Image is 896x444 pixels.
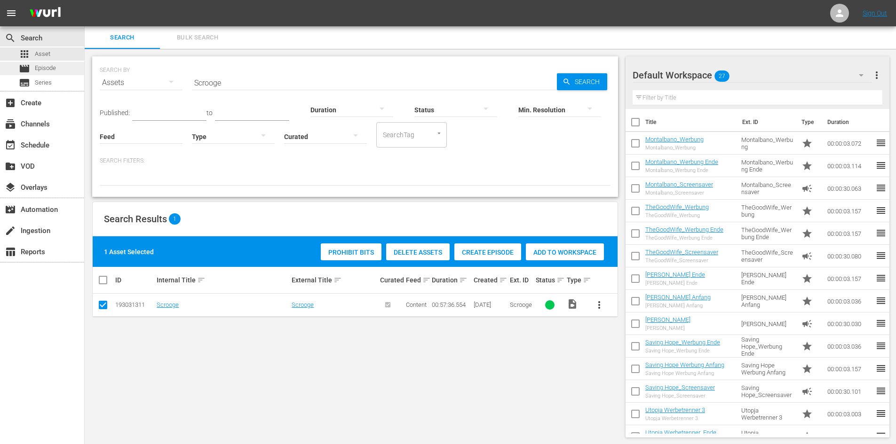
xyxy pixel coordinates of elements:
a: TheGoodWife_Werbung [645,203,709,210]
span: Automation [5,204,16,215]
a: [PERSON_NAME] Ende [645,271,705,278]
span: Delete Assets [386,249,450,256]
span: Series [35,78,52,87]
div: External Title [292,274,377,286]
a: Saving Hope Werbung Anfang [645,361,724,368]
span: reorder [875,295,887,306]
td: [PERSON_NAME] Ende [737,267,798,290]
button: Search [557,73,607,90]
div: Saving Hope_Werbung Ende [645,348,720,354]
a: Scrooge [157,301,179,308]
span: Video [567,298,578,310]
span: Ad [801,318,813,329]
td: TheGoodWife_Werbung [737,200,798,222]
button: Prohibit Bits [321,243,381,260]
span: Content [406,301,427,308]
span: sort [422,276,431,284]
span: reorder [875,273,887,284]
div: Montalbano_Werbung [645,145,704,151]
span: Promo [801,160,813,171]
div: Feed [406,274,429,286]
button: more_vert [588,294,611,316]
td: 00:00:03.003 [824,403,875,425]
span: Published: [100,109,130,117]
a: [PERSON_NAME] Anfang [645,294,711,301]
span: Promo [801,205,813,217]
span: Ad [801,183,813,194]
div: Montalbano_Werbung Ende [645,167,718,173]
span: Asset [19,48,30,60]
a: [PERSON_NAME] [645,316,690,323]
a: Montalbano_Werbung [645,136,704,143]
td: 00:00:30.063 [824,177,875,200]
span: VOD [5,161,16,172]
span: Ingestion [5,225,16,236]
th: Duration [822,109,878,135]
span: more_vert [594,299,605,311]
span: reorder [875,205,887,216]
div: 193031311 [115,301,154,308]
span: menu [6,8,17,19]
span: sort [459,276,468,284]
span: Channels [5,118,16,130]
span: Create Episode [454,249,521,256]
span: Add to Workspace [526,249,604,256]
div: Created [474,274,507,286]
span: 1 [169,213,181,225]
a: Saving Hope_Werbung Ende [645,339,720,346]
td: Montalbano_Screensaver [737,177,798,200]
td: 00:00:03.114 [824,155,875,177]
td: Saving Hope_Werbung Ende [737,335,798,358]
td: 00:00:03.157 [824,358,875,380]
td: 00:00:03.157 [824,267,875,290]
span: Episode [19,63,30,74]
a: Utopja Werbetrenner_Ende [645,429,716,436]
span: sort [583,276,591,284]
span: Bulk Search [166,32,230,43]
a: Montalbano_Screensaver [645,181,713,188]
span: Reports [5,246,16,257]
span: Promo [801,138,813,149]
button: Add to Workspace [526,243,604,260]
a: TheGoodWife_Werbung Ende [645,226,723,233]
span: Promo [801,431,813,442]
div: Type [567,274,585,286]
div: Default Workspace [633,62,872,88]
td: TheGoodWife_Werbung Ende [737,222,798,245]
span: Ad [801,386,813,397]
span: reorder [875,182,887,194]
div: ID [115,276,154,284]
a: TheGoodWife_Screensaver [645,249,718,256]
span: Ad [801,250,813,262]
a: Utopja Werbetrenner 3 [645,406,705,413]
td: Saving Hope Werbung Anfang [737,358,798,380]
td: 00:00:03.072 [824,132,875,155]
td: Utopja Werbetrenner 3 [737,403,798,425]
div: TheGoodWife_Werbung Ende [645,235,723,241]
button: more_vert [871,64,882,86]
span: Promo [801,408,813,420]
a: Scrooge [292,301,314,308]
span: reorder [875,408,887,419]
span: reorder [875,137,887,148]
button: Create Episode [454,243,521,260]
div: Saving Hope_Screensaver [645,393,715,399]
div: Montalbano_Screensaver [645,190,713,196]
span: layers [5,182,16,193]
td: [PERSON_NAME] Anfang [737,290,798,312]
a: Sign Out [863,9,887,17]
div: 00:57:36.554 [432,301,470,308]
a: Saving Hope_Screensaver [645,384,715,391]
span: Prohibit Bits [321,249,381,256]
span: Asset [35,49,50,59]
span: Scrooge [510,301,532,308]
span: reorder [875,250,887,261]
div: Utopja Werbetrenner 3 [645,415,705,421]
div: Duration [432,274,470,286]
td: 00:00:03.157 [824,222,875,245]
span: to [206,109,213,117]
a: Montalbano_Werbung Ende [645,158,718,165]
span: Promo [801,296,813,307]
span: reorder [875,340,887,351]
span: Schedule [5,140,16,151]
